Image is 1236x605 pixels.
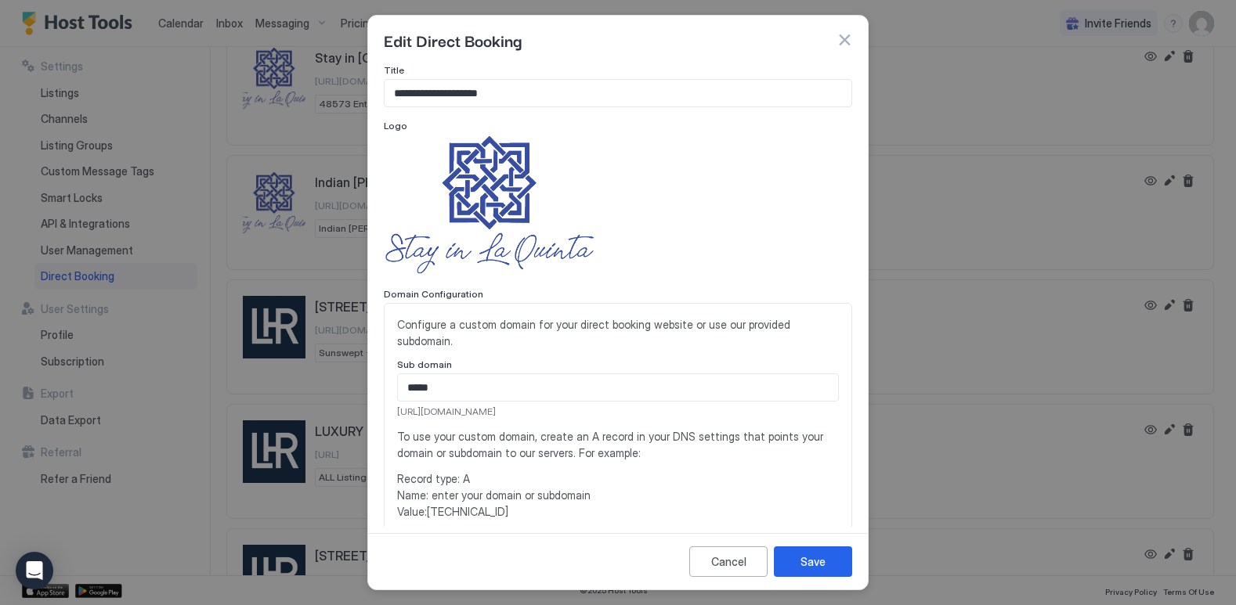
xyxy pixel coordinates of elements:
[397,316,839,349] span: Configure a custom domain for your direct booking website or use our provided subdomain.
[774,546,852,577] button: Save
[384,120,407,131] span: Logo
[384,64,404,76] span: Title
[398,374,838,401] input: Input Field
[16,552,53,589] div: Open Intercom Messenger
[397,470,839,520] span: Record type: A Name: enter your domain or subdomain Value: [TECHNICAL_ID]
[385,80,851,106] input: Input Field
[397,428,839,461] span: To use your custom domain, create an A record in your DNS settings that points your domain or sub...
[397,358,452,370] span: Sub domain
[384,135,595,275] div: View image
[384,288,483,300] span: Domain Configuration
[711,553,746,570] div: Cancel
[801,553,826,570] div: Save
[397,405,839,419] span: [URL][DOMAIN_NAME]
[384,28,522,52] span: Edit Direct Booking
[689,546,768,577] button: Cancel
